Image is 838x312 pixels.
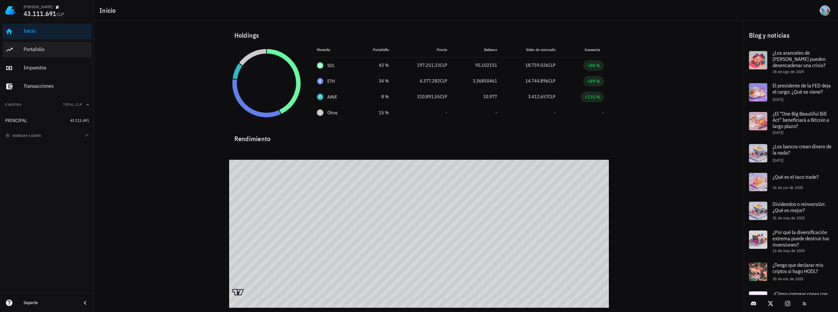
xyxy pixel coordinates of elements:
[773,69,804,74] span: 18 de ago de 2025
[773,49,826,68] span: ¿Los aranceles de [PERSON_NAME] pueden desencadenar una crisis?
[4,132,44,139] button: agregar cuenta
[440,78,447,84] span: CLP
[327,78,335,84] div: ETH
[773,82,831,95] span: El presidente de la FED deja el cargo: ¿Qué se viene?
[361,109,389,116] div: 15 %
[585,94,600,100] div: +135 %
[229,25,609,46] div: Holdings
[63,102,82,107] span: Total CLP
[773,97,783,102] span: [DATE]
[458,62,497,69] div: 95,102151
[57,11,64,17] span: CLP
[773,110,829,129] span: ¿El “One Big Beautiful Bill Act” beneficiará a Bitcoin a largo plazo?
[3,113,92,128] a: PRINCIPAL 43.111.691
[548,78,556,84] span: CLP
[502,42,561,58] th: Valor de mercado
[496,110,497,116] span: -
[744,196,838,225] a: Dividendos o reinversión: ¿Qué es mejor? 31 de may de 2025
[458,93,497,100] div: 10,977
[5,118,27,123] div: PRINCIPAL
[773,158,783,163] span: [DATE]
[3,97,92,113] button: CuentasTotal CLP
[744,46,838,78] a: ¿Los aranceles de [PERSON_NAME] pueden desencadenar una crisis? 18 de ago de 2025
[440,94,447,100] span: CLP
[525,62,548,68] span: 18.759.026
[361,62,389,69] div: 43 %
[773,215,805,220] span: 31 de may de 2025
[773,276,804,281] span: 30 de abr de 2025
[3,60,92,76] a: Impuestos
[458,78,497,84] div: 3,36850461
[773,174,819,180] span: ¿Qué es el taco trade?
[548,62,556,68] span: CLP
[3,79,92,94] a: Transacciones
[602,110,604,116] span: -
[773,248,805,253] span: 15 de may de 2025
[744,225,838,257] a: ¿Por qué la diversificación extrema puede destruir tus inversiones? 15 de may de 2025
[744,139,838,168] a: ¿Los bancos crean dinero de la nada? [DATE]
[327,109,337,116] span: Otros
[773,262,823,274] span: ¿Tengo que declarar mis criptos si hago HODL?
[525,78,548,84] span: 14.744.896
[232,289,244,295] a: Charting by TradingView
[773,130,783,135] span: [DATE]
[744,168,838,196] a: ¿Qué es el taco trade? 16 de jun de 2025
[5,5,16,16] img: LedgiFi
[417,94,440,100] span: 310.891,55
[24,300,76,305] div: Soporte
[3,42,92,58] a: Portafolio
[587,62,600,69] div: +88 %
[317,94,323,100] div: AAVE-icon
[744,25,838,46] div: Blog y noticias
[317,78,323,84] div: ETH-icon
[24,83,89,89] div: Transacciones
[361,78,389,84] div: 34 %
[452,42,502,58] th: Balance
[7,134,41,138] span: agregar cuenta
[24,28,89,34] div: Inicio
[744,78,838,107] a: El presidente de la FED deja el cargo: ¿Qué se viene? [DATE]
[24,9,57,18] span: 43.111.691
[356,42,394,58] th: Portafolio
[361,93,389,100] div: 8 %
[440,62,447,68] span: CLP
[327,94,337,100] div: AAVE
[3,24,92,39] a: Inicio
[417,62,440,68] span: 197.251,33
[587,78,600,84] div: +89 %
[773,143,831,156] span: ¿Los bancos crean dinero de la nada?
[744,107,838,139] a: ¿El “One Big Beautiful Bill Act” beneficiará a Bitcoin a largo plazo? [DATE]
[312,42,356,58] th: Moneda
[100,5,118,16] h1: Inicio
[446,110,447,116] span: -
[554,110,556,116] span: -
[394,42,452,58] th: Precio
[744,257,838,286] a: ¿Tengo que declarar mis criptos si hago HODL? 30 de abr de 2025
[229,128,609,144] div: Rendimiento
[327,62,335,69] div: SOL
[773,229,829,248] span: ¿Por qué la diversificación extrema puede destruir tus inversiones?
[528,94,548,100] span: 3.412.657
[585,47,604,52] span: Ganancia
[820,5,830,16] div: avatar
[70,118,89,123] span: 43.111.691
[548,94,556,100] span: CLP
[24,64,89,71] div: Impuestos
[317,62,323,69] div: SOL-icon
[773,185,803,190] span: 16 de jun de 2025
[24,46,89,52] div: Portafolio
[24,4,53,9] div: [PERSON_NAME]
[420,78,440,84] span: 4.377.282
[773,201,826,213] span: Dividendos o reinversión: ¿Qué es mejor?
